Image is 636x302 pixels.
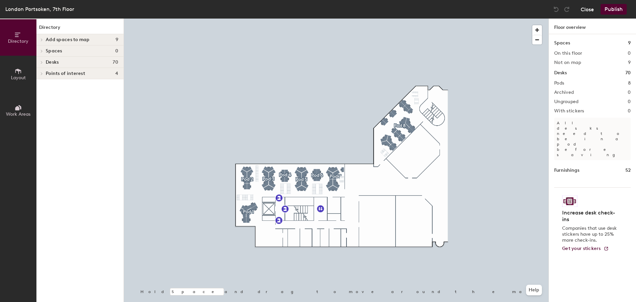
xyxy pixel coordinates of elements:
span: 70 [113,60,118,65]
h2: Archived [554,90,574,95]
h2: 0 [628,99,631,104]
span: Layout [11,75,26,81]
h2: With stickers [554,108,584,114]
h1: 9 [628,39,631,47]
a: Get your stickers [562,246,609,252]
span: Add spaces to map [46,37,90,42]
img: Undo [553,6,559,13]
span: Work Areas [6,111,30,117]
h4: Increase desk check-ins [562,210,619,223]
h1: Furnishings [554,167,579,174]
h1: 52 [625,167,631,174]
p: Companies that use desk stickers have up to 25% more check-ins. [562,225,619,243]
h2: Ungrouped [554,99,579,104]
button: Close [581,4,594,15]
h2: Pods [554,81,564,86]
h2: 0 [628,90,631,95]
h1: Desks [554,69,567,77]
button: Publish [601,4,627,15]
span: 0 [115,48,118,54]
span: Spaces [46,48,62,54]
span: 9 [116,37,118,42]
button: Help [526,285,542,295]
h1: Floor overview [549,19,636,34]
span: Desks [46,60,59,65]
span: Get your stickers [562,246,601,251]
img: Sticker logo [562,196,577,207]
h1: Directory [36,24,124,34]
div: London Portsoken, 7th Floor [5,5,74,13]
h2: 8 [628,81,631,86]
img: Redo [563,6,570,13]
h2: 0 [628,51,631,56]
h2: On this floor [554,51,582,56]
h1: 70 [625,69,631,77]
h2: 0 [628,108,631,114]
span: Points of interest [46,71,85,76]
h2: 9 [628,60,631,65]
h2: Not on map [554,60,581,65]
h1: Spaces [554,39,570,47]
p: All desks need to be in a pod before saving [554,118,631,160]
span: Directory [8,38,28,44]
span: 4 [115,71,118,76]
